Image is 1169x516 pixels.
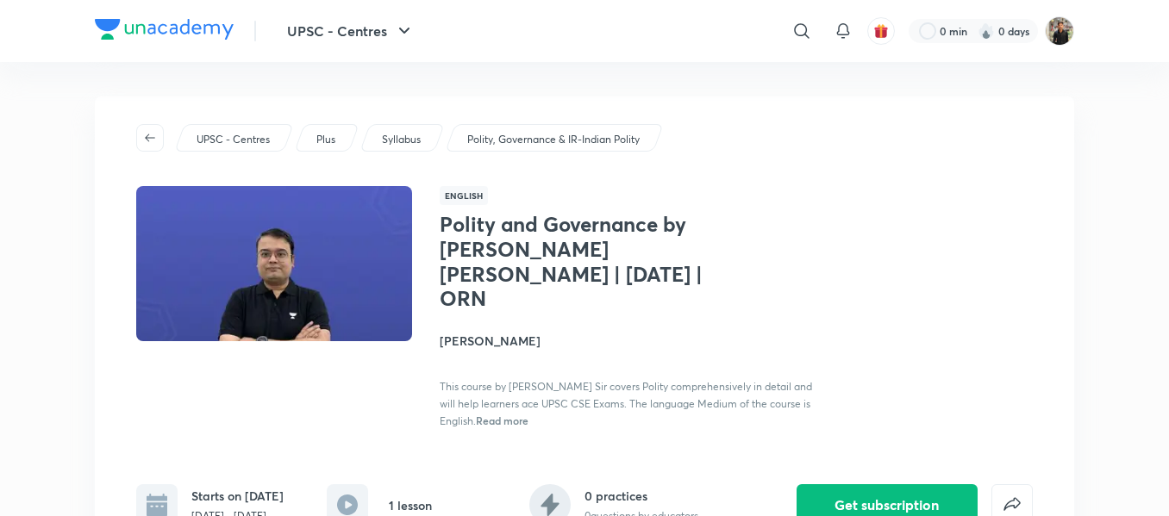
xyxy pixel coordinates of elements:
[476,413,528,427] span: Read more
[95,19,234,44] a: Company Logo
[134,184,415,343] img: Thumbnail
[440,212,722,311] h1: Polity and Governance by [PERSON_NAME] [PERSON_NAME] | [DATE] | ORN
[440,332,826,350] h4: [PERSON_NAME]
[277,14,425,48] button: UPSC - Centres
[584,487,698,505] h6: 0 practices
[314,132,339,147] a: Plus
[467,132,640,147] p: Polity, Governance & IR-Indian Polity
[95,19,234,40] img: Company Logo
[867,17,895,45] button: avatar
[197,132,270,147] p: UPSC - Centres
[316,132,335,147] p: Plus
[873,23,889,39] img: avatar
[978,22,995,40] img: streak
[440,186,488,205] span: English
[389,496,432,514] h6: 1 lesson
[382,132,421,147] p: Syllabus
[194,132,273,147] a: UPSC - Centres
[440,380,812,427] span: This course by [PERSON_NAME] Sir covers Polity comprehensively in detail and will help learners a...
[1045,16,1074,46] img: Yudhishthir
[191,487,284,505] h6: Starts on [DATE]
[379,132,424,147] a: Syllabus
[465,132,643,147] a: Polity, Governance & IR-Indian Polity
